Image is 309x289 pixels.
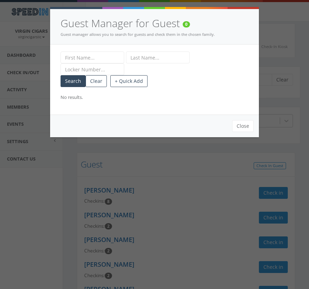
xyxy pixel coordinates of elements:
[126,52,190,63] input: Last Name...
[61,16,248,31] h4: Guest Manager for Guest
[232,120,254,132] button: Close
[86,75,107,87] button: Clear
[61,63,124,75] input: Locker Number...
[61,75,86,87] button: Search
[183,21,190,28] span: Number of guests used this calendar month
[61,94,248,101] div: No results.
[110,75,148,87] button: + Quick Add
[61,32,215,37] small: Guest manager allows you to search for guests and check them in the chosen family.
[61,52,124,63] input: First Name...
